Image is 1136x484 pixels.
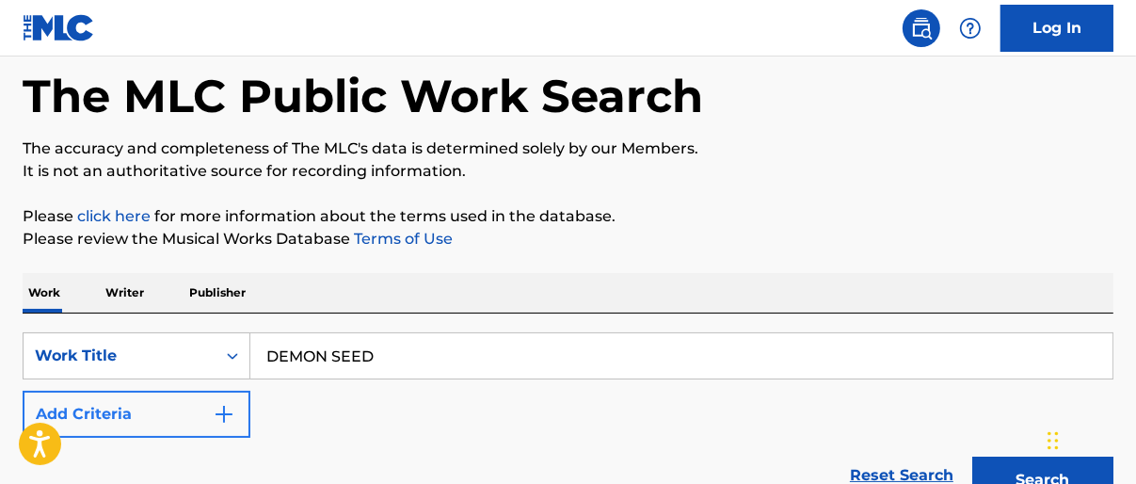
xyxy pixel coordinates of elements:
a: Public Search [903,9,940,47]
a: click here [77,207,151,225]
p: It is not an authoritative source for recording information. [23,160,1113,183]
p: Writer [100,273,150,313]
p: The accuracy and completeness of The MLC's data is determined solely by our Members. [23,137,1113,160]
p: Work [23,273,66,313]
p: Please review the Musical Works Database [23,228,1113,250]
a: Log In [1000,5,1113,52]
p: Please for more information about the terms used in the database. [23,205,1113,228]
button: Add Criteria [23,391,250,438]
img: search [910,17,933,40]
h1: The MLC Public Work Search [23,68,703,124]
a: Terms of Use [350,230,453,248]
div: Help [952,9,989,47]
iframe: Chat Widget [1042,394,1136,484]
img: help [959,17,982,40]
p: Publisher [184,273,251,313]
div: Work Title [35,345,204,367]
img: 9d2ae6d4665cec9f34b9.svg [213,403,235,426]
div: Drag [1048,412,1059,469]
img: MLC Logo [23,14,95,41]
